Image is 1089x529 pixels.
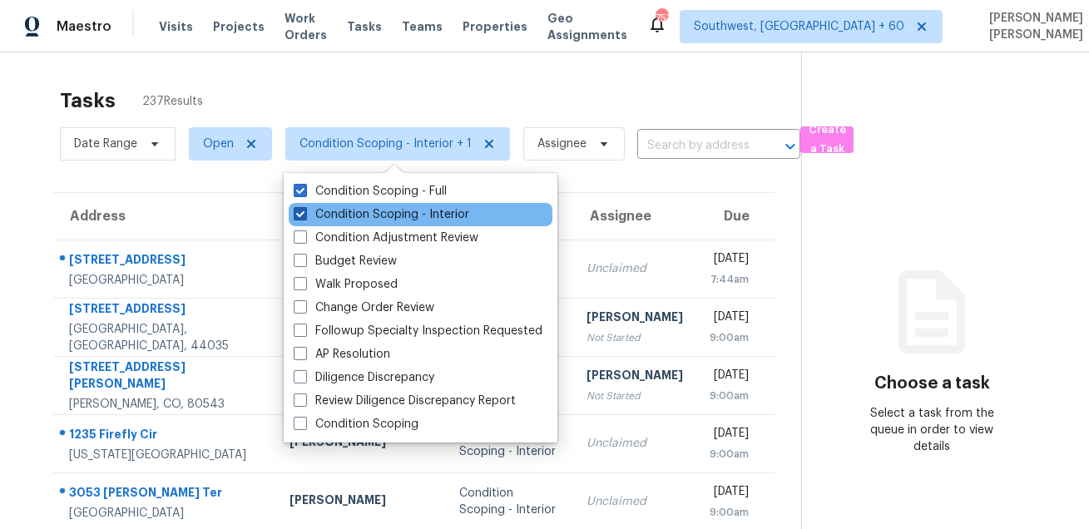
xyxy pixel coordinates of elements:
div: Unclaimed [587,493,683,510]
div: 9:00am [710,504,749,521]
div: Not Started [587,329,683,346]
label: Condition Scoping - Full [294,183,447,200]
div: 7:44am [710,271,749,288]
h2: Tasks [60,92,116,109]
span: Assignee [537,136,587,152]
span: 237 Results [142,93,203,110]
label: Change Order Review [294,299,434,316]
div: Select a task from the queue in order to view details [867,405,997,455]
span: Open [203,136,234,152]
label: Budget Review [294,253,397,269]
div: [DATE] [710,425,749,446]
div: [STREET_ADDRESS] [69,300,263,321]
div: [DATE] [710,250,749,271]
div: [GEOGRAPHIC_DATA] [69,272,263,289]
span: Work Orders [285,10,327,43]
span: Properties [463,18,527,35]
label: Condition Adjustment Review [294,230,478,246]
div: Unclaimed [587,435,683,452]
span: Southwest, [GEOGRAPHIC_DATA] + 60 [694,18,904,35]
th: HPM [276,193,445,240]
div: [PERSON_NAME] [587,309,683,329]
div: 9:00am [710,388,749,404]
div: 753 [656,10,667,27]
div: [PERSON_NAME] [290,492,432,512]
div: [DATE] [710,309,749,329]
span: Date Range [74,136,137,152]
label: Walk Proposed [294,276,398,293]
label: Condition Scoping [294,416,418,433]
label: Diligence Discrepancy [294,369,434,386]
th: Address [53,193,276,240]
div: Condition Scoping - Interior [459,485,560,518]
div: Unclaimed [587,260,683,277]
div: [PERSON_NAME] [587,367,683,388]
div: [DATE] [710,483,749,504]
span: Geo Assignments [547,10,627,43]
input: Search by address [637,133,754,159]
div: [DATE] [710,367,749,388]
span: Condition Scoping - Interior + 1 [299,136,472,152]
div: 1235 Firefly Cir [69,426,263,447]
div: Condition Scoping - Interior [459,427,560,460]
button: Open [779,135,802,158]
span: Projects [213,18,265,35]
div: [GEOGRAPHIC_DATA] [69,505,263,522]
span: Tasks [347,21,382,32]
th: Due [696,193,775,240]
div: [GEOGRAPHIC_DATA], [GEOGRAPHIC_DATA], 44035 [69,321,263,354]
label: Condition Scoping - Interior [294,206,469,223]
button: Create a Task [800,126,854,153]
div: 9:00am [710,446,749,462]
label: AP Resolution [294,346,390,363]
div: [PERSON_NAME], CO, 80543 [69,396,263,413]
div: [STREET_ADDRESS] [69,251,263,272]
th: Assignee [573,193,696,240]
div: [PERSON_NAME] [290,433,432,454]
span: Visits [159,18,193,35]
div: 9:00am [710,329,749,346]
label: Followup Specialty Inspection Requested [294,323,542,339]
span: Maestro [57,18,111,35]
div: Not Started [587,388,683,404]
div: [STREET_ADDRESS][PERSON_NAME] [69,358,263,396]
span: [PERSON_NAME] [PERSON_NAME] [983,10,1083,43]
h3: Choose a task [874,375,990,392]
label: Review Diligence Discrepancy Report [294,393,516,409]
div: [US_STATE][GEOGRAPHIC_DATA] [69,447,263,463]
span: Teams [402,18,443,35]
span: Create a Task [809,121,845,159]
div: 3053 [PERSON_NAME] Ter [69,484,263,505]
